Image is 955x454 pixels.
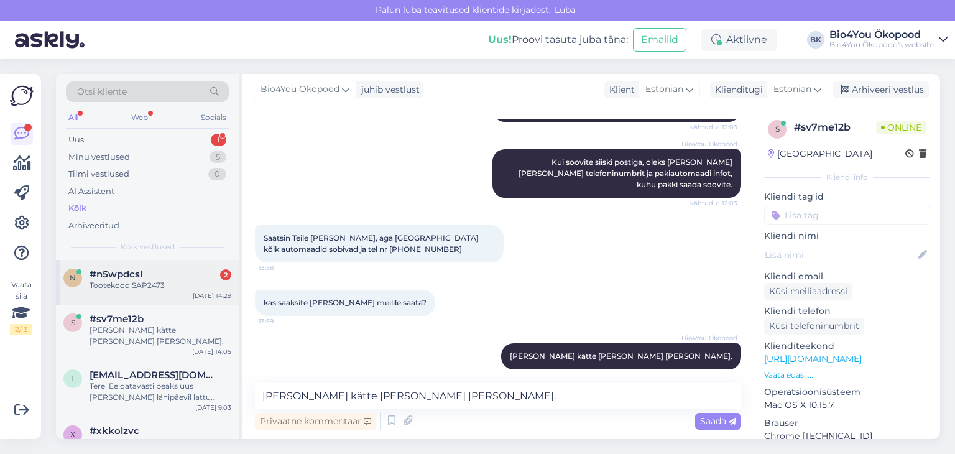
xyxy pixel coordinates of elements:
[210,151,226,164] div: 5
[519,157,734,189] span: Kui soovite siiski postiga, oleks [PERSON_NAME] [PERSON_NAME] telefoninumbrit ja pakiautomaadi in...
[66,109,80,126] div: All
[764,206,930,225] input: Lisa tag
[70,430,75,439] span: x
[90,381,231,403] div: Tere! Eeldatavasti peaks uus [PERSON_NAME] lähipäevil lattu saabuma. Kas seda toodet [PERSON_NAME...
[90,269,142,280] span: #n5wpdcsl
[488,34,512,45] b: Uus!
[710,83,763,96] div: Klienditugi
[764,270,930,283] p: Kliendi email
[510,351,732,361] span: [PERSON_NAME] kätte [PERSON_NAME] [PERSON_NAME].
[68,134,84,146] div: Uus
[261,83,339,96] span: Bio4You Ökopood
[775,124,780,134] span: s
[90,369,219,381] span: leelonaaber@gmail.com
[193,291,231,300] div: [DATE] 14:29
[764,305,930,318] p: Kliendi telefon
[764,340,930,353] p: Klienditeekond
[764,399,930,412] p: Mac OS X 10.15.7
[90,437,231,448] div: Ja millise errori leht annab?
[68,202,86,215] div: Kõik
[689,123,737,132] span: Nähtud ✓ 12:03
[764,386,930,399] p: Operatsioonisüsteem
[829,30,934,40] div: Bio4You Ökopood
[77,85,127,98] span: Otsi kliente
[645,83,683,96] span: Estonian
[764,369,930,381] p: Vaata edasi ...
[681,333,737,343] span: Bio4You Ökopood
[192,347,231,356] div: [DATE] 14:05
[255,413,376,430] div: Privaatne kommentaar
[10,279,32,335] div: Vaata siia
[356,83,420,96] div: juhib vestlust
[807,31,824,49] div: BK
[68,185,114,198] div: AI Assistent
[259,317,305,326] span: 13:59
[681,139,737,149] span: Bio4You Ökopood
[121,241,175,252] span: Kõik vestlused
[764,190,930,203] p: Kliendi tag'id
[71,374,75,383] span: l
[198,109,229,126] div: Socials
[764,172,930,183] div: Kliendi info
[90,313,144,325] span: #sv7me12b
[764,430,930,443] p: Chrome [TECHNICAL_ID]
[604,83,635,96] div: Klient
[90,280,231,291] div: Tootekood SAP2473
[764,353,862,364] a: [URL][DOMAIN_NAME]
[551,4,579,16] span: Luba
[689,198,737,208] span: Nähtud ✓ 12:03
[90,325,231,347] div: [PERSON_NAME] kätte [PERSON_NAME] [PERSON_NAME].
[264,298,427,307] span: kas saaksite [PERSON_NAME] meilile saata?
[764,417,930,430] p: Brauser
[833,81,929,98] div: Arhiveeri vestlus
[195,403,231,412] div: [DATE] 9:03
[701,29,777,51] div: Aktiivne
[264,233,481,254] span: Saatsin Teile [PERSON_NAME], aga [GEOGRAPHIC_DATA] kõik automaadid sobivad ja tel nr [PHONE_NUMBER]
[488,32,628,47] div: Proovi tasuta juba täna:
[71,318,75,327] span: s
[211,134,226,146] div: 1
[764,318,864,335] div: Küsi telefoninumbrit
[700,415,736,427] span: Saada
[70,273,76,282] span: n
[794,120,876,135] div: # sv7me12b
[633,28,686,52] button: Emailid
[129,109,150,126] div: Web
[691,370,737,379] span: 14:05
[10,84,34,108] img: Askly Logo
[773,83,811,96] span: Estonian
[765,248,916,262] input: Lisa nimi
[68,151,130,164] div: Minu vestlused
[208,168,226,180] div: 0
[876,121,926,134] span: Online
[768,147,872,160] div: [GEOGRAPHIC_DATA]
[829,30,948,50] a: Bio4You ÖkopoodBio4You Ökopood's website
[259,263,305,272] span: 13:58
[764,229,930,243] p: Kliendi nimi
[10,324,32,335] div: 2 / 3
[829,40,934,50] div: Bio4You Ökopood's website
[764,283,852,300] div: Küsi meiliaadressi
[68,168,129,180] div: Tiimi vestlused
[68,220,119,232] div: Arhiveeritud
[220,269,231,280] div: 2
[90,425,139,437] span: #xkkolzvc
